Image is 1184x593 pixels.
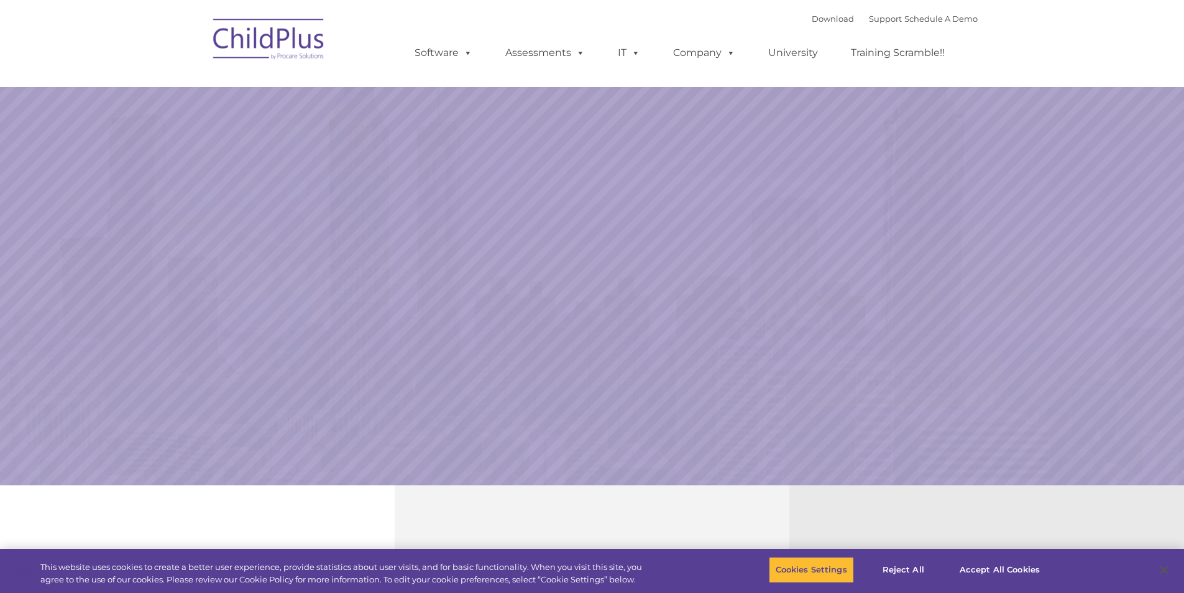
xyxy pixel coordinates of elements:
a: Download [812,14,854,24]
a: University [756,40,830,65]
a: Learn More [805,353,1002,406]
button: Close [1150,556,1178,584]
a: Schedule A Demo [904,14,978,24]
div: This website uses cookies to create a better user experience, provide statistics about user visit... [40,561,651,586]
a: Company [661,40,748,65]
a: IT [605,40,653,65]
button: Cookies Settings [769,557,854,583]
font: | [812,14,978,24]
button: Accept All Cookies [953,557,1047,583]
a: Assessments [493,40,597,65]
button: Reject All [865,557,942,583]
a: Support [869,14,902,24]
a: Software [402,40,485,65]
a: Training Scramble!! [838,40,957,65]
img: ChildPlus by Procare Solutions [207,10,331,72]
